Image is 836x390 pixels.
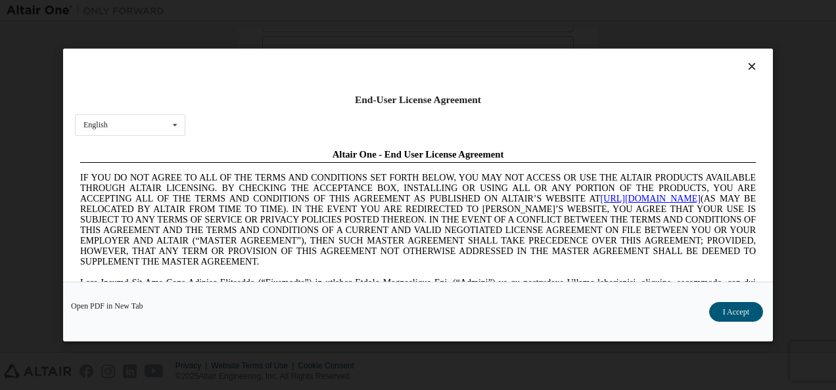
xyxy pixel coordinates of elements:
[709,302,763,322] button: I Accept
[75,93,761,106] div: End-User License Agreement
[5,29,681,123] span: IF YOU DO NOT AGREE TO ALL OF THE TERMS AND CONDITIONS SET FORTH BELOW, YOU MAY NOT ACCESS OR USE...
[71,302,143,310] a: Open PDF in New Tab
[5,134,681,228] span: Lore Ipsumd Sit Ame Cons Adipisc Elitseddo (“Eiusmodte”) in utlabor Etdolo Magnaaliqua Eni. (“Adm...
[83,121,108,129] div: English
[526,50,626,60] a: [URL][DOMAIN_NAME]
[258,5,429,16] span: Altair One - End User License Agreement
